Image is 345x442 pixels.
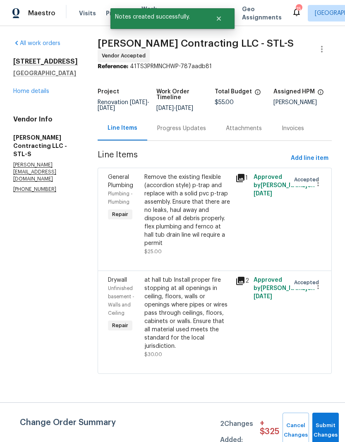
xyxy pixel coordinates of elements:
[98,151,287,166] span: Line Items
[215,89,252,95] h5: Total Budget
[235,173,249,183] div: 1
[106,9,132,17] span: Projects
[235,276,249,286] div: 2
[109,210,132,219] span: Repair
[98,100,149,111] span: Renovation
[98,105,115,111] span: [DATE]
[254,277,315,299] span: Approved by [PERSON_NAME] on
[144,173,230,247] div: Remove the existing flexible (accordion style) p-trap and replace with a solid pvc p-trap assembl...
[98,89,119,95] h5: Project
[98,38,294,48] span: [PERSON_NAME] Contracting LLC - STL-S
[176,105,193,111] span: [DATE]
[294,278,322,287] span: Accepted
[108,277,127,283] span: Drywall
[215,100,234,105] span: $55.00
[273,100,332,105] div: [PERSON_NAME]
[273,89,315,95] h5: Assigned HPM
[13,40,60,46] a: All work orders
[291,153,328,164] span: Add line item
[108,191,133,204] span: Plumbing - Plumbing
[287,151,332,166] button: Add line item
[282,124,304,133] div: Invoices
[242,5,282,21] span: Geo Assignments
[98,64,128,69] b: Reference:
[254,294,272,299] span: [DATE]
[98,100,149,111] span: -
[28,9,55,17] span: Maestro
[205,10,232,27] button: Close
[144,249,162,254] span: $25.00
[110,8,205,26] span: Notes created successfully.
[109,321,132,330] span: Repair
[254,89,261,100] span: The total cost of line items that have been proposed by Opendoor. This sum includes line items th...
[141,5,163,21] span: Work Orders
[130,100,147,105] span: [DATE]
[317,89,324,100] span: The hpm assigned to this work order.
[102,52,149,60] span: Vendor Accepted
[156,105,193,111] span: -
[79,9,96,17] span: Visits
[144,276,230,350] div: at hall tub Install proper fire stopping at all openings in ceiling, floors, walls or openings wh...
[98,62,332,71] div: 41TS3PRMNCHWP-787aadb81
[144,352,162,357] span: $30.00
[108,174,133,188] span: General Plumbing
[254,174,315,197] span: Approved by [PERSON_NAME] on
[13,88,49,94] a: Home details
[13,115,78,124] h4: Vendor Info
[13,133,78,158] h5: [PERSON_NAME] Contracting LLC - STL-S
[157,124,206,133] div: Progress Updates
[108,286,134,316] span: Unfinished basement - Walls and Ceiling
[296,5,302,13] div: 15
[156,89,215,100] h5: Work Order Timeline
[108,124,137,132] div: Line Items
[254,191,272,197] span: [DATE]
[156,105,174,111] span: [DATE]
[294,176,322,184] span: Accepted
[226,124,262,133] div: Attachments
